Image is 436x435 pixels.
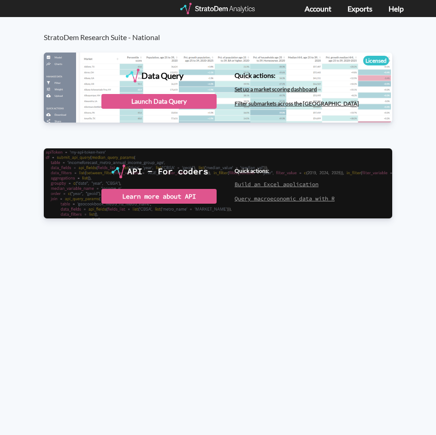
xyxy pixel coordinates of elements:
a: Build an Excel application [235,181,318,188]
a: Account [305,4,331,13]
h4: Quick actions: [235,72,359,79]
a: Exports [348,4,372,13]
a: Filter submarkets across the [GEOGRAPHIC_DATA] [235,100,359,107]
div: Learn more about API [101,189,217,204]
h3: StratoDem Research Suite - National [44,17,402,41]
div: API - For coders [127,165,208,178]
a: Query macroeconomic data with R [235,195,335,202]
a: Help [389,4,404,13]
h4: Quick actions: [235,168,335,174]
div: Licensed [363,56,389,65]
div: Data Query [141,69,183,82]
div: Launch Data Query [101,94,217,109]
a: Set up a market scoring dashboard [235,86,317,93]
